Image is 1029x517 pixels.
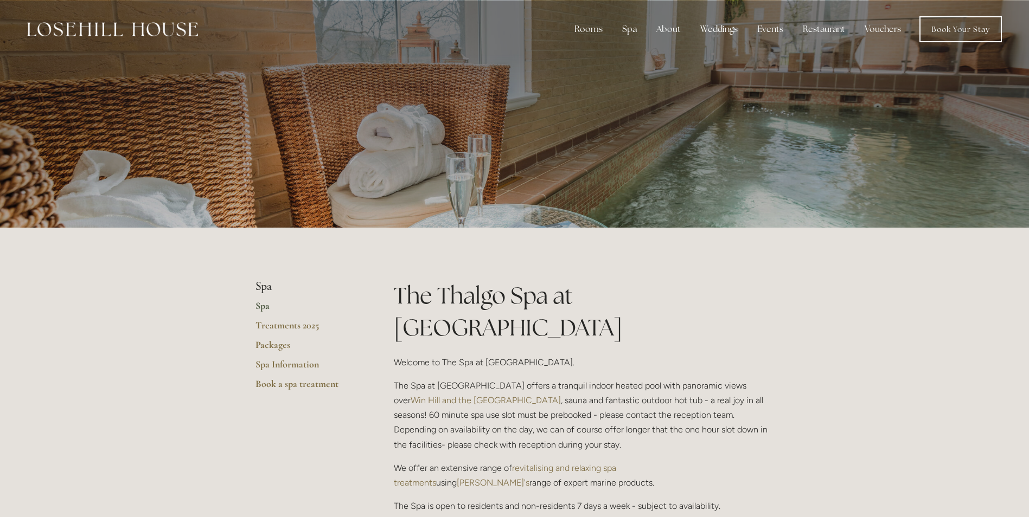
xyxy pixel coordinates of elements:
[255,358,359,378] a: Spa Information
[794,18,854,40] div: Restaurant
[613,18,645,40] div: Spa
[648,18,689,40] div: About
[255,319,359,339] a: Treatments 2025
[919,16,1002,42] a: Book Your Stay
[749,18,792,40] div: Events
[566,18,611,40] div: Rooms
[255,300,359,319] a: Spa
[27,22,198,36] img: Losehill House
[394,355,774,370] p: Welcome to The Spa at [GEOGRAPHIC_DATA].
[255,339,359,358] a: Packages
[692,18,746,40] div: Weddings
[394,280,774,344] h1: The Thalgo Spa at [GEOGRAPHIC_DATA]
[255,280,359,294] li: Spa
[856,18,910,40] a: Vouchers
[394,378,774,452] p: The Spa at [GEOGRAPHIC_DATA] offers a tranquil indoor heated pool with panoramic views over , sau...
[394,461,774,490] p: We offer an extensive range of using range of expert marine products.
[411,395,561,405] a: Win Hill and the [GEOGRAPHIC_DATA]
[255,378,359,397] a: Book a spa treatment
[457,477,529,488] a: [PERSON_NAME]'s
[394,499,774,513] p: The Spa is open to residents and non-residents 7 days a week - subject to availability.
